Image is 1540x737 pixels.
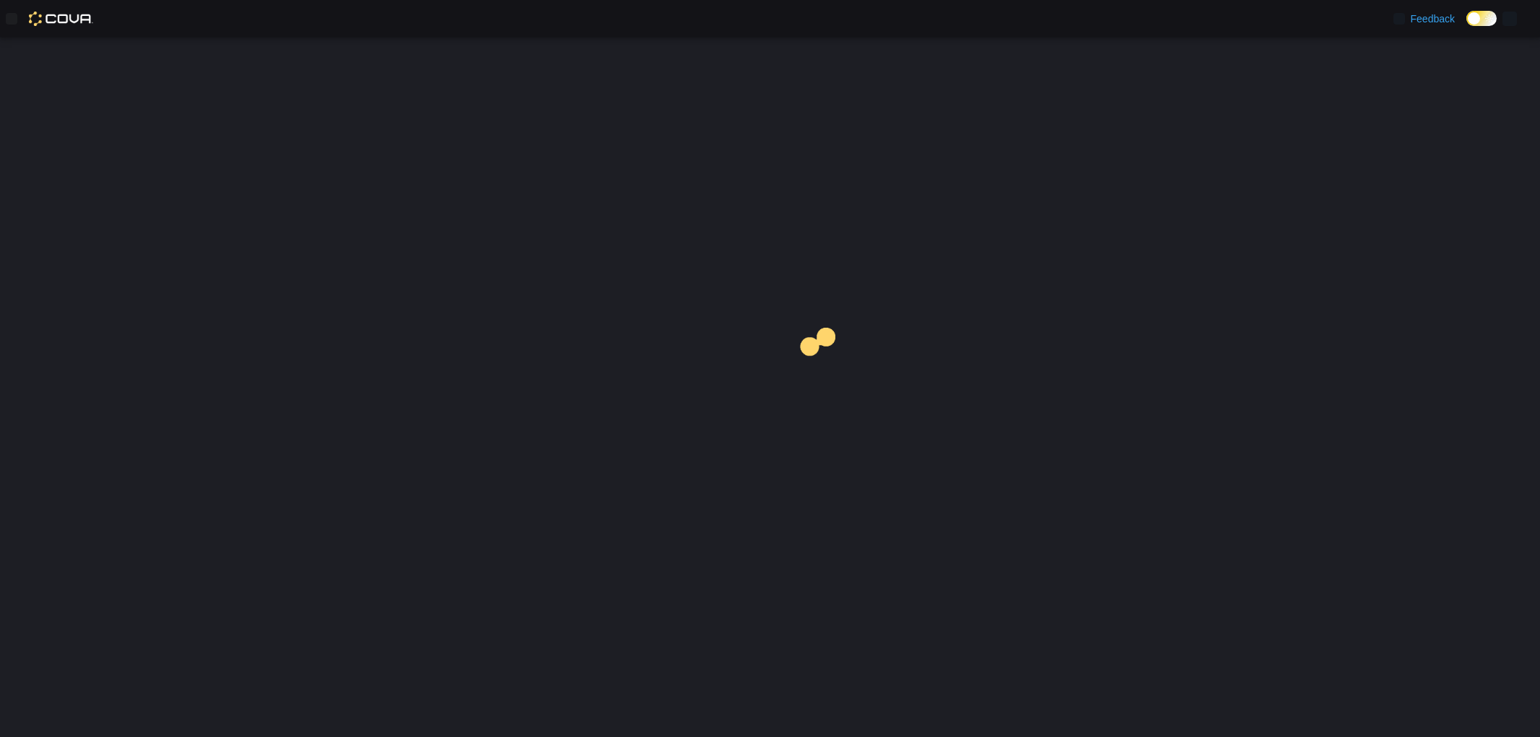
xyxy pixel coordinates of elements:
input: Dark Mode [1466,11,1497,26]
a: Feedback [1388,4,1461,33]
span: Dark Mode [1466,26,1467,27]
img: cova-loader [770,317,879,425]
span: Feedback [1411,12,1455,26]
img: Cova [29,12,93,26]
